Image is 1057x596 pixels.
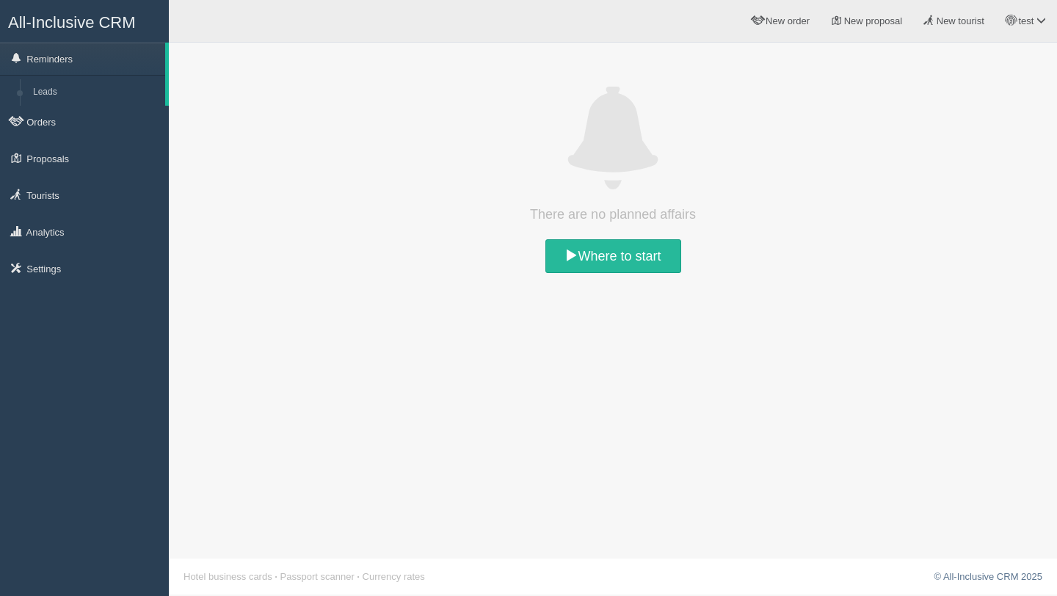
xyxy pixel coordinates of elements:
[275,571,277,582] span: ·
[503,204,723,225] h4: There are no planned affairs
[937,15,984,26] span: New tourist
[934,571,1042,582] a: © All-Inclusive CRM 2025
[8,13,136,32] span: All-Inclusive CRM
[766,15,810,26] span: New order
[280,571,355,582] a: Passport scanner
[184,571,272,582] a: Hotel business cards
[1018,15,1034,26] span: test
[1,1,168,41] a: All-Inclusive CRM
[26,79,165,106] a: Leads
[545,239,681,273] a: Where to start
[844,15,903,26] span: New proposal
[363,571,425,582] a: Currency rates
[357,571,360,582] span: ·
